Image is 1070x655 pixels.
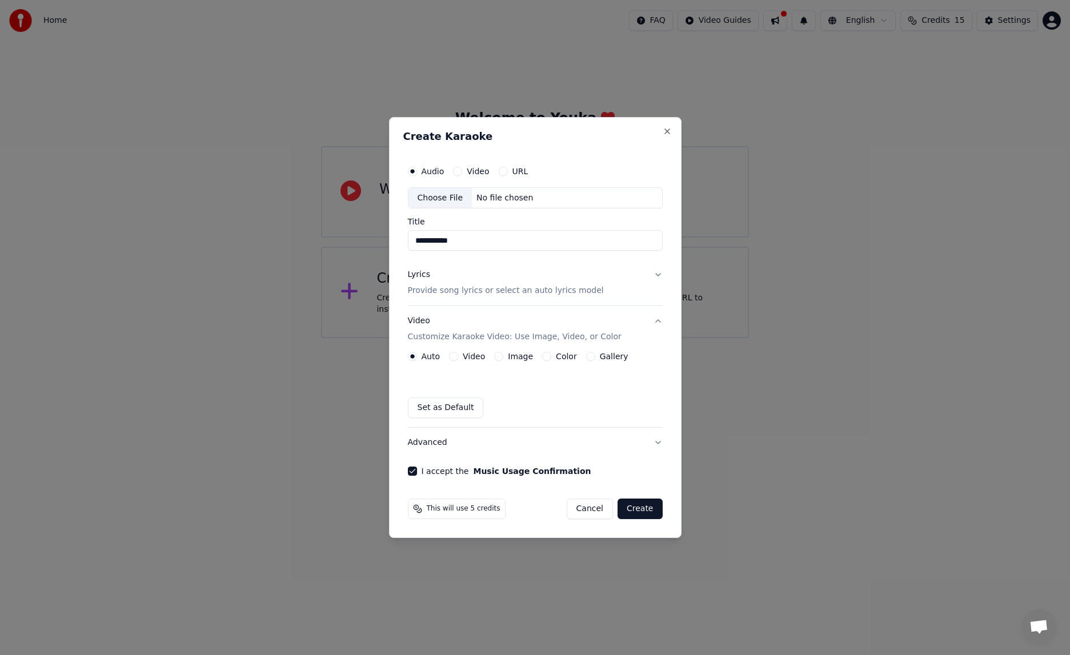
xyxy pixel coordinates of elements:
div: Lyrics [408,270,430,281]
div: No file chosen [472,192,538,204]
label: Audio [422,167,444,175]
button: Cancel [567,499,613,519]
div: Choose File [408,188,472,208]
label: Video [467,167,489,175]
label: Color [556,352,577,360]
p: Provide song lyrics or select an auto lyrics model [408,286,604,297]
button: Create [618,499,663,519]
div: VideoCustomize Karaoke Video: Use Image, Video, or Color [408,352,663,427]
p: Customize Karaoke Video: Use Image, Video, or Color [408,331,622,343]
label: URL [512,167,528,175]
label: Video [463,352,485,360]
div: Video [408,316,622,343]
label: Title [408,218,663,226]
label: I accept the [422,467,591,475]
button: I accept the [473,467,591,475]
span: This will use 5 credits [427,504,500,513]
button: Advanced [408,428,663,457]
button: VideoCustomize Karaoke Video: Use Image, Video, or Color [408,307,663,352]
button: Set as Default [408,397,484,418]
label: Image [508,352,533,360]
button: LyricsProvide song lyrics or select an auto lyrics model [408,260,663,306]
label: Auto [422,352,440,360]
label: Gallery [600,352,628,360]
h2: Create Karaoke [403,131,667,142]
